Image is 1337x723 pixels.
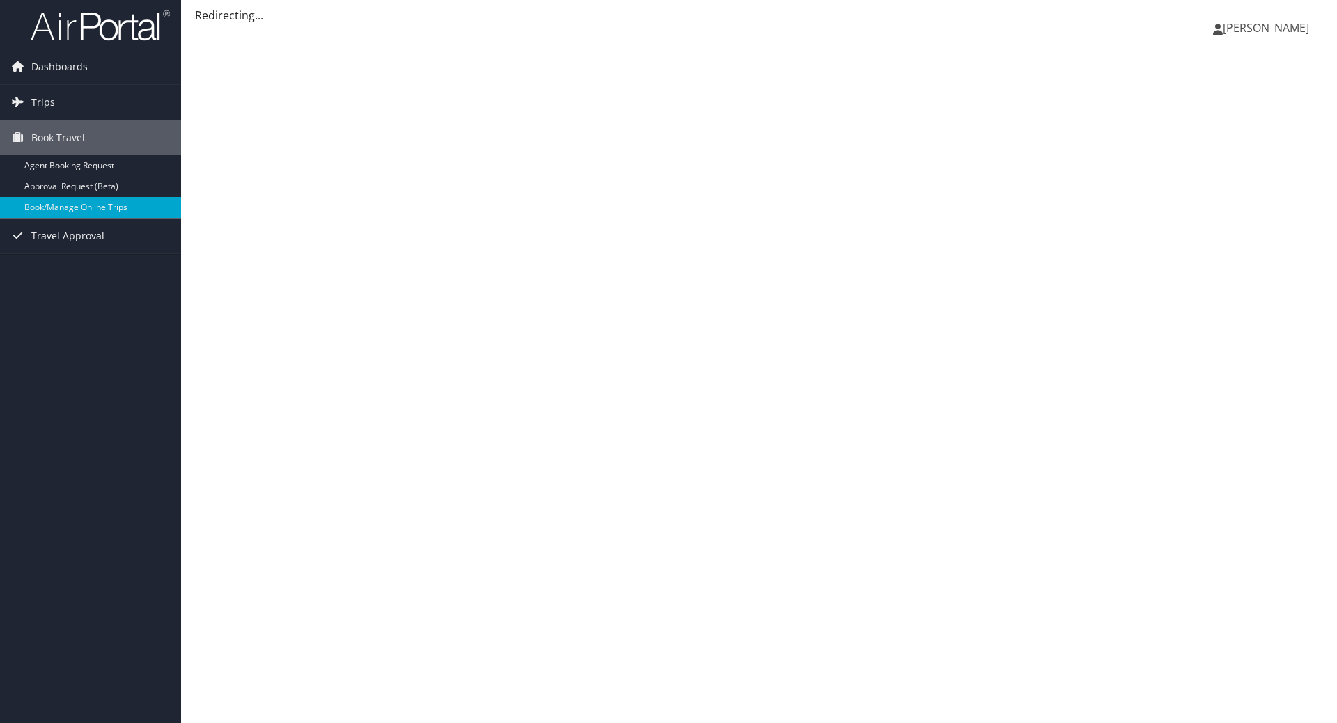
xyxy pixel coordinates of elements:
span: Dashboards [31,49,88,84]
span: [PERSON_NAME] [1223,20,1309,35]
span: Book Travel [31,120,85,155]
div: Redirecting... [195,7,1323,24]
a: [PERSON_NAME] [1213,7,1323,49]
span: Trips [31,85,55,120]
span: Travel Approval [31,219,104,253]
img: airportal-logo.png [31,9,170,42]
